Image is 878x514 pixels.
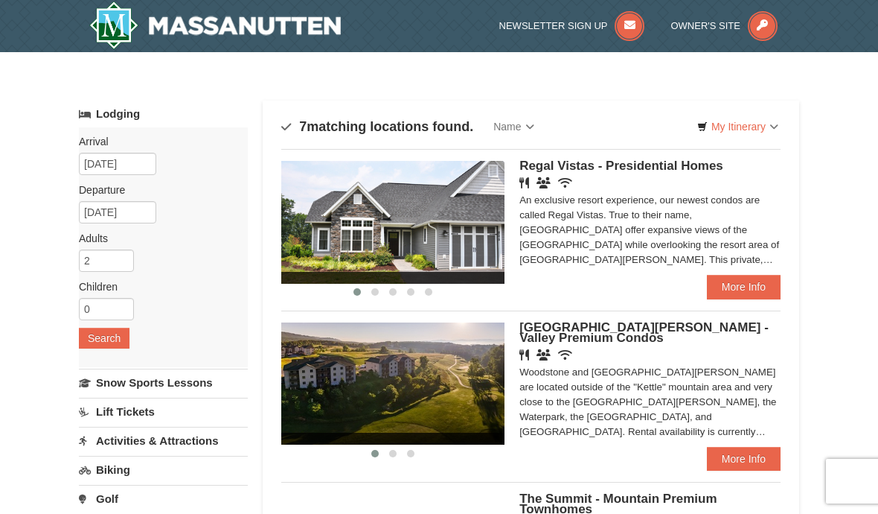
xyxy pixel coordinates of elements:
[79,398,248,425] a: Lift Tickets
[79,101,248,127] a: Lodging
[670,20,778,31] a: Owner's Site
[79,134,237,149] label: Arrival
[79,427,248,454] a: Activities & Attractions
[79,369,248,396] a: Snow Sports Lessons
[519,349,529,361] i: Restaurant
[707,447,781,471] a: More Info
[519,159,723,173] span: Regal Vistas - Presidential Homes
[688,115,788,138] a: My Itinerary
[519,193,781,267] div: An exclusive resort experience, our newest condos are called Regal Vistas. True to their name, [G...
[499,20,645,31] a: Newsletter Sign Up
[536,349,551,361] i: Banquet Facilities
[558,177,572,188] i: Wireless Internet (free)
[79,231,237,246] label: Adults
[482,112,545,142] a: Name
[79,183,237,197] label: Departure
[89,1,341,49] a: Massanutten Resort
[707,275,781,299] a: More Info
[558,349,572,361] i: Wireless Internet (free)
[79,279,237,294] label: Children
[519,177,529,188] i: Restaurant
[79,456,248,483] a: Biking
[499,20,608,31] span: Newsletter Sign Up
[519,320,769,345] span: [GEOGRAPHIC_DATA][PERSON_NAME] - Valley Premium Condos
[89,1,341,49] img: Massanutten Resort Logo
[79,485,248,513] a: Golf
[79,328,129,349] button: Search
[536,177,551,188] i: Banquet Facilities
[670,20,740,31] span: Owner's Site
[519,365,781,440] div: Woodstone and [GEOGRAPHIC_DATA][PERSON_NAME] are located outside of the "Kettle" mountain area an...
